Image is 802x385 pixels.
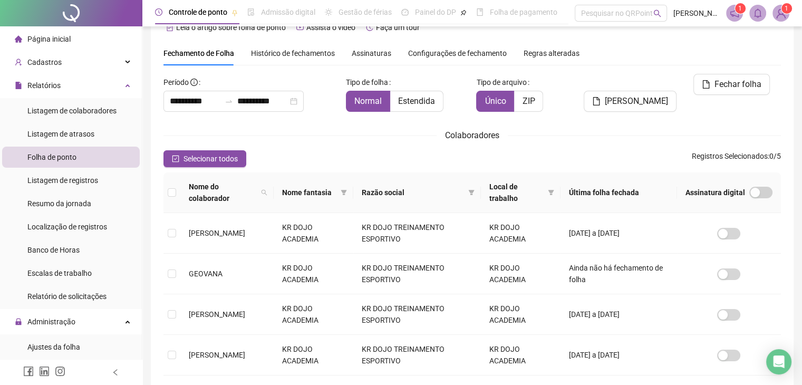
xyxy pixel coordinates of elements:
[274,294,353,335] td: KR DOJO ACADEMIA
[112,369,119,376] span: left
[730,8,739,18] span: notification
[476,8,484,16] span: book
[524,50,579,57] span: Regras alteradas
[251,49,335,57] span: Histórico de fechamentos
[522,96,535,106] span: ZIP
[261,189,267,196] span: search
[561,172,677,213] th: Última folha fechada
[27,199,91,208] span: Resumo da jornada
[408,50,507,57] span: Configurações de fechamento
[415,8,456,16] span: Painel do DP
[366,24,373,31] span: history
[481,335,561,376] td: KR DOJO ACADEMIA
[353,294,481,335] td: KR DOJO TREINAMENTO ESPORTIVO
[673,7,720,19] span: [PERSON_NAME]
[561,213,677,254] td: [DATE] a [DATE]
[481,254,561,294] td: KR DOJO ACADEMIA
[362,187,464,198] span: Razão social
[653,9,661,17] span: search
[485,96,506,106] span: Único
[189,269,223,278] span: GEOVANA
[189,310,245,319] span: [PERSON_NAME]
[548,189,554,196] span: filter
[339,8,392,16] span: Gestão de férias
[27,269,92,277] span: Escalas de trabalho
[183,153,238,165] span: Selecionar todos
[692,150,781,167] span: : 0 / 5
[339,185,349,200] span: filter
[27,153,76,161] span: Folha de ponto
[693,74,770,95] button: Fechar folha
[468,189,475,196] span: filter
[27,176,98,185] span: Listagem de registros
[155,8,162,16] span: clock-circle
[172,155,179,162] span: check-square
[692,152,768,160] span: Registros Selecionados
[261,8,315,16] span: Admissão digital
[445,130,499,140] span: Colaboradores
[15,318,22,325] span: lock
[481,294,561,335] td: KR DOJO ACADEMIA
[15,59,22,66] span: user-add
[282,187,336,198] span: Nome fantasia
[353,335,481,376] td: KR DOJO TREINAMENTO ESPORTIVO
[27,35,71,43] span: Página inicial
[27,246,80,254] span: Banco de Horas
[346,76,388,88] span: Tipo de folha
[685,187,745,198] span: Assinatura digital
[189,229,245,237] span: [PERSON_NAME]
[466,185,477,200] span: filter
[341,189,347,196] span: filter
[401,8,409,16] span: dashboard
[27,58,62,66] span: Cadastros
[27,317,75,326] span: Administração
[785,5,788,12] span: 1
[27,130,94,138] span: Listagem de atrasos
[561,294,677,335] td: [DATE] a [DATE]
[163,49,234,57] span: Fechamento de Folha
[753,8,762,18] span: bell
[352,50,391,57] span: Assinaturas
[481,213,561,254] td: KR DOJO ACADEMIA
[584,91,677,112] button: [PERSON_NAME]
[735,3,746,14] sup: 1
[27,292,107,301] span: Relatório de solicitações
[189,181,257,204] span: Nome do colaborador
[274,254,353,294] td: KR DOJO ACADEMIA
[398,96,435,106] span: Estendida
[325,8,332,16] span: sun
[163,150,246,167] button: Selecionar todos
[169,8,227,16] span: Controle de ponto
[714,78,761,91] span: Fechar folha
[55,366,65,377] span: instagram
[225,97,233,105] span: to
[27,107,117,115] span: Listagem de colaboradores
[738,5,742,12] span: 1
[354,96,382,106] span: Normal
[306,23,355,32] span: Assista o vídeo
[225,97,233,105] span: swap-right
[489,181,544,204] span: Local de trabalho
[163,78,189,86] span: Período
[766,349,791,374] div: Open Intercom Messenger
[27,81,61,90] span: Relatórios
[781,3,792,14] sup: Atualize o seu contato no menu Meus Dados
[353,213,481,254] td: KR DOJO TREINAMENTO ESPORTIVO
[274,335,353,376] td: KR DOJO ACADEMIA
[773,5,789,21] img: 53874
[231,9,238,16] span: pushpin
[476,76,526,88] span: Tipo de arquivo
[490,8,557,16] span: Folha de pagamento
[460,9,467,16] span: pushpin
[39,366,50,377] span: linkedin
[15,35,22,43] span: home
[561,335,677,376] td: [DATE] a [DATE]
[569,264,663,284] span: Ainda não há fechamento de folha
[15,82,22,89] span: file
[546,179,556,206] span: filter
[592,97,601,105] span: file
[189,351,245,359] span: [PERSON_NAME]
[605,95,668,108] span: [PERSON_NAME]
[166,24,173,31] span: file-text
[259,179,269,206] span: search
